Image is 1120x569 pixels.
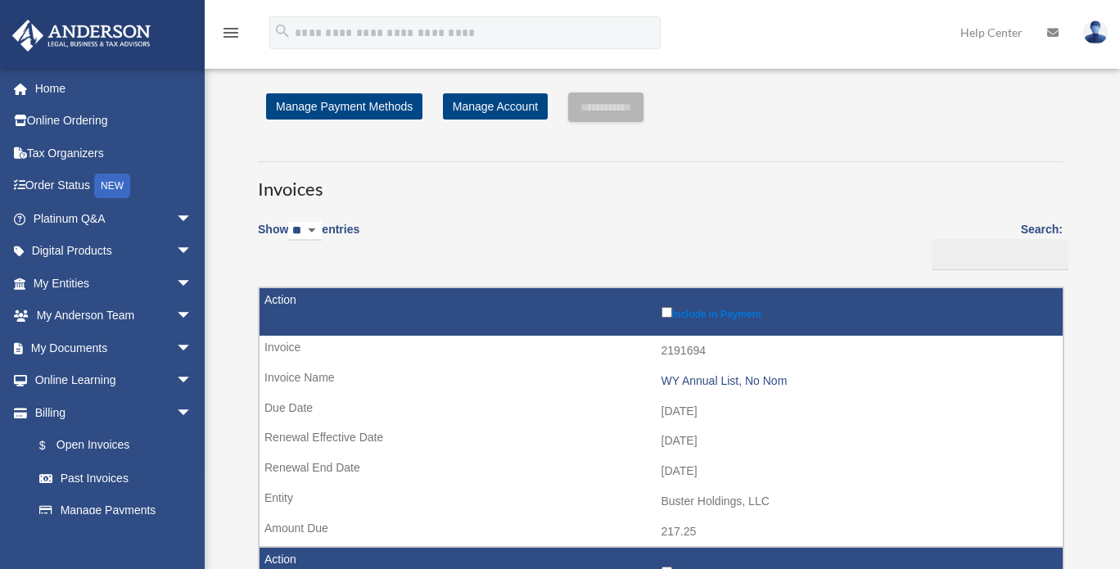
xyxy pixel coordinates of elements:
span: arrow_drop_down [176,396,209,430]
a: $Open Invoices [23,429,201,463]
a: Online Learningarrow_drop_down [11,364,217,397]
a: My Documentsarrow_drop_down [11,332,217,364]
a: Order StatusNEW [11,169,217,203]
span: arrow_drop_down [176,235,209,269]
a: Billingarrow_drop_down [11,396,209,429]
a: Tax Organizers [11,137,217,169]
a: Manage Payments [23,494,209,527]
td: [DATE] [260,456,1063,487]
img: Anderson Advisors Platinum Portal [7,20,156,52]
span: $ [48,436,56,456]
i: search [273,22,291,40]
div: NEW [94,174,130,198]
a: Digital Productsarrow_drop_down [11,235,217,268]
a: menu [221,29,241,43]
input: Include in Payment [662,307,672,318]
span: arrow_drop_down [176,300,209,333]
a: Online Ordering [11,105,217,138]
span: arrow_drop_down [176,364,209,398]
a: My Entitiesarrow_drop_down [11,267,217,300]
label: Include in Payment [662,304,1055,320]
td: 2191694 [260,336,1063,367]
a: My Anderson Teamarrow_drop_down [11,300,217,332]
div: WY Annual List, No Nom [662,374,1055,388]
span: arrow_drop_down [176,332,209,365]
input: Search: [932,239,1068,270]
td: Buster Holdings, LLC [260,486,1063,517]
select: Showentries [288,222,322,241]
a: Past Invoices [23,462,209,494]
span: arrow_drop_down [176,202,209,236]
a: Manage Account [443,93,548,120]
label: Show entries [258,219,359,257]
a: Platinum Q&Aarrow_drop_down [11,202,217,235]
h3: Invoices [258,161,1063,202]
img: User Pic [1083,20,1108,44]
td: [DATE] [260,396,1063,427]
label: Search: [926,219,1063,270]
td: [DATE] [260,426,1063,457]
span: arrow_drop_down [176,267,209,300]
i: menu [221,23,241,43]
td: 217.25 [260,517,1063,548]
a: Manage Payment Methods [266,93,422,120]
a: Home [11,72,217,105]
